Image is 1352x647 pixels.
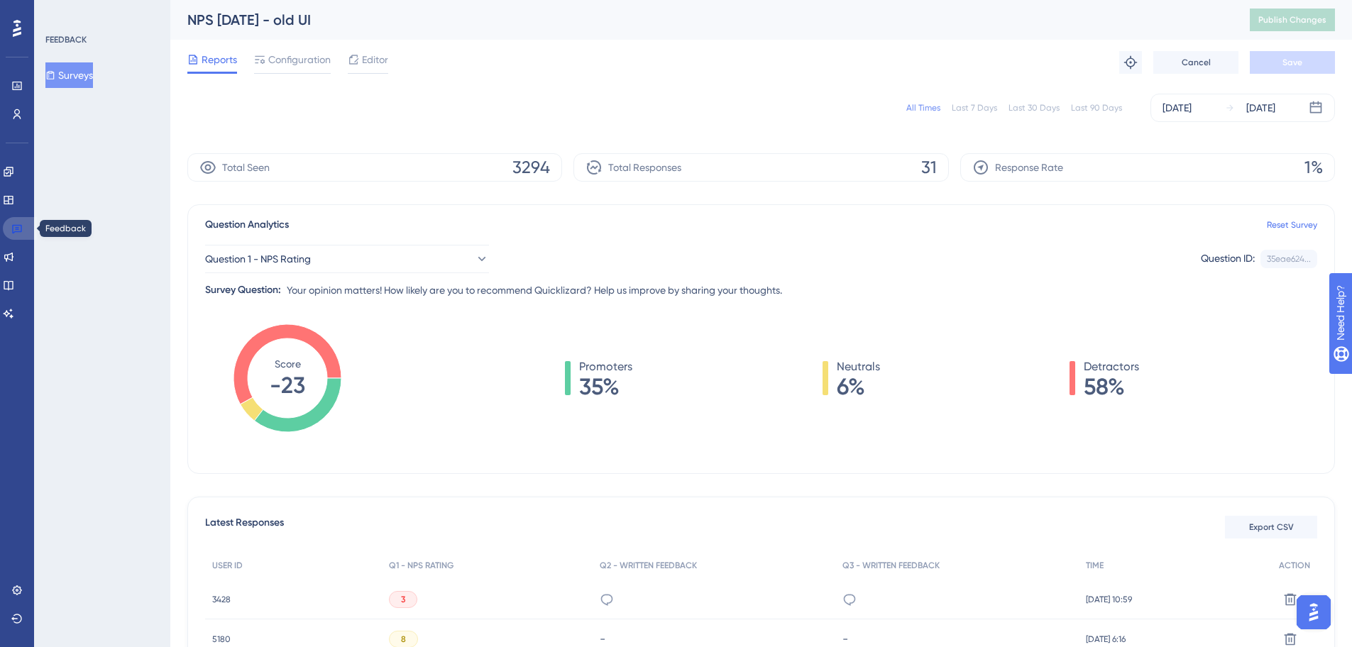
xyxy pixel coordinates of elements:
[212,560,243,571] span: USER ID
[1201,250,1255,268] div: Question ID:
[842,560,940,571] span: Q3 - WRITTEN FEEDBACK
[202,51,237,68] span: Reports
[1182,57,1211,68] span: Cancel
[45,62,93,88] button: Surveys
[1267,219,1317,231] a: Reset Survey
[1267,253,1311,265] div: 35eae624...
[1008,102,1060,114] div: Last 30 Days
[275,358,301,370] tspan: Score
[1249,521,1294,533] span: Export CSV
[600,560,697,571] span: Q2 - WRITTEN FEEDBACK
[205,250,311,267] span: Question 1 - NPS Rating
[401,634,406,645] span: 8
[45,34,87,45] div: FEEDBACK
[1292,591,1335,634] iframe: UserGuiding AI Assistant Launcher
[512,156,550,179] span: 3294
[608,159,681,176] span: Total Responses
[287,282,782,299] span: Your opinion matters! How likely are you to recommend Quicklizard? Help us improve by sharing you...
[837,375,880,398] span: 6%
[212,634,231,645] span: 5180
[212,594,231,605] span: 3428
[389,560,454,571] span: Q1 - NPS RATING
[842,632,1072,646] div: -
[579,375,632,398] span: 35%
[1084,358,1139,375] span: Detractors
[205,245,489,273] button: Question 1 - NPS Rating
[1304,156,1323,179] span: 1%
[1086,634,1126,645] span: [DATE] 6:16
[1282,57,1302,68] span: Save
[1246,99,1275,116] div: [DATE]
[995,159,1063,176] span: Response Rate
[268,51,331,68] span: Configuration
[1250,51,1335,74] button: Save
[837,358,880,375] span: Neutrals
[222,159,270,176] span: Total Seen
[1084,375,1139,398] span: 58%
[1086,594,1132,605] span: [DATE] 10:59
[1258,14,1326,26] span: Publish Changes
[187,10,1214,30] div: NPS [DATE] - old UI
[270,372,305,399] tspan: -23
[1279,560,1310,571] span: ACTION
[205,514,284,540] span: Latest Responses
[906,102,940,114] div: All Times
[1153,51,1238,74] button: Cancel
[1071,102,1122,114] div: Last 90 Days
[205,282,281,299] div: Survey Question:
[205,216,289,233] span: Question Analytics
[1086,560,1104,571] span: TIME
[1225,516,1317,538] button: Export CSV
[921,156,937,179] span: 31
[33,4,89,21] span: Need Help?
[362,51,388,68] span: Editor
[600,632,829,646] div: -
[579,358,632,375] span: Promoters
[1250,9,1335,31] button: Publish Changes
[952,102,997,114] div: Last 7 Days
[401,594,405,605] span: 3
[1163,99,1192,116] div: [DATE]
